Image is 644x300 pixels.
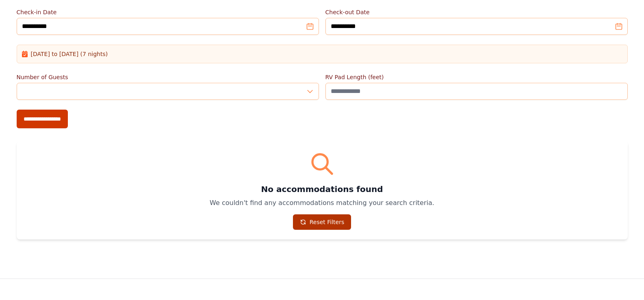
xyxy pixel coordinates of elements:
[293,214,351,230] a: Reset Filters
[17,73,319,81] label: Number of Guests
[26,183,618,195] h3: No accommodations found
[26,198,618,208] p: We couldn't find any accommodations matching your search criteria.
[17,8,319,16] label: Check-in Date
[325,8,628,16] label: Check-out Date
[31,50,108,58] span: [DATE] to [DATE] (7 nights)
[325,73,628,81] label: RV Pad Length (feet)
